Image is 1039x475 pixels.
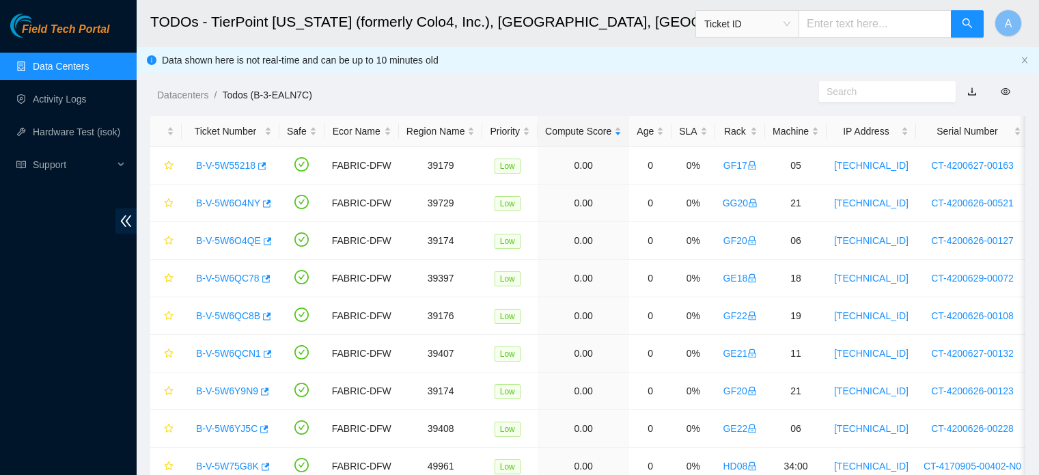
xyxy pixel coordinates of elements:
td: 39174 [399,222,483,260]
a: [TECHNICAL_ID] [834,385,909,396]
td: 0% [671,222,715,260]
td: 05 [765,147,827,185]
td: FABRIC-DFW [324,297,399,335]
span: Low [495,384,521,399]
td: 19 [765,297,827,335]
a: GE21lock [723,348,757,359]
a: Todos (B-3-EALN7C) [222,90,312,100]
button: download [957,81,987,103]
span: double-left [115,208,137,234]
td: 0.00 [538,222,629,260]
a: B-V-5W6YJ5C [196,423,258,434]
span: star [164,386,174,397]
a: CT-4200627-00163 [931,160,1014,171]
button: star [158,267,174,289]
a: GF17lock [723,160,757,171]
td: 0.00 [538,335,629,372]
span: star [164,311,174,322]
span: Low [495,271,521,286]
input: Search [827,84,937,99]
a: GE22lock [723,423,757,434]
a: B-V-5W6QC8B [196,310,260,321]
span: read [16,160,26,169]
td: 0% [671,185,715,222]
a: [TECHNICAL_ID] [834,235,909,246]
td: 0% [671,372,715,410]
span: A [1005,15,1012,32]
a: CT-4200627-00132 [931,348,1014,359]
a: GE18lock [723,273,757,284]
a: B-V-5W6Y9N9 [196,385,258,396]
button: search [951,10,984,38]
td: 0 [629,297,671,335]
td: 0.00 [538,147,629,185]
td: 0 [629,335,671,372]
button: star [158,192,174,214]
td: 39176 [399,297,483,335]
button: star [158,342,174,364]
td: 0 [629,222,671,260]
span: check-circle [294,420,309,435]
a: B-V-5W6O4QE [196,235,261,246]
span: lock [747,311,757,321]
td: 0% [671,147,715,185]
a: [TECHNICAL_ID] [834,160,909,171]
span: check-circle [294,383,309,397]
a: download [967,86,977,97]
button: star [158,305,174,327]
span: lock [747,424,757,433]
a: [TECHNICAL_ID] [834,310,909,321]
td: 21 [765,372,827,410]
a: CT-4200626-00127 [931,235,1014,246]
a: B-V-5W55218 [196,160,255,171]
a: CT-4200626-00521 [931,198,1014,208]
td: FABRIC-DFW [324,147,399,185]
td: FABRIC-DFW [324,410,399,448]
span: check-circle [294,157,309,172]
a: Datacenters [157,90,208,100]
td: 0 [629,410,671,448]
td: 06 [765,222,827,260]
a: CT-4170905-00402-N0 [924,461,1021,472]
a: Akamai TechnologiesField Tech Portal [10,25,109,42]
a: GG20lock [723,198,758,208]
td: 39174 [399,372,483,410]
span: star [164,198,174,209]
a: [TECHNICAL_ID] [834,348,909,359]
td: 0.00 [538,297,629,335]
a: GF20lock [723,235,757,246]
button: star [158,230,174,252]
span: check-circle [294,308,309,322]
span: check-circle [294,458,309,472]
img: Akamai Technologies [10,14,69,38]
span: check-circle [294,195,309,209]
span: lock [747,273,757,283]
td: 0 [629,185,671,222]
button: star [158,418,174,439]
td: 0% [671,410,715,448]
a: Data Centers [33,61,89,72]
span: star [164,236,174,247]
span: lock [747,349,757,358]
span: star [164,349,174,359]
span: close [1021,56,1029,64]
a: HD08lock [723,461,757,472]
td: FABRIC-DFW [324,372,399,410]
td: 06 [765,410,827,448]
span: / [214,90,217,100]
a: [TECHNICAL_ID] [834,423,909,434]
td: 0 [629,372,671,410]
button: A [995,10,1022,37]
span: check-circle [294,270,309,284]
td: 39408 [399,410,483,448]
a: B-V-5W6QCN1 [196,348,261,359]
span: star [164,161,174,172]
span: eye [1001,87,1010,96]
span: Low [495,422,521,437]
a: CT-4200629-00072 [931,273,1014,284]
td: 21 [765,185,827,222]
td: 18 [765,260,827,297]
td: 11 [765,335,827,372]
span: lock [748,198,758,208]
a: [TECHNICAL_ID] [834,198,909,208]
